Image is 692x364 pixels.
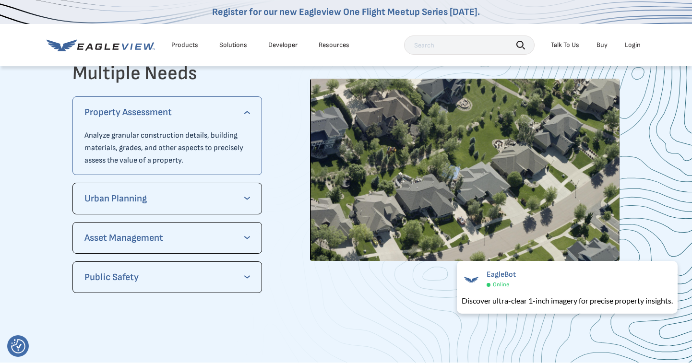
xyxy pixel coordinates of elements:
[84,230,250,246] p: Asset Management
[171,41,198,49] div: Products
[84,105,250,120] p: Property Assessment
[462,295,673,306] div: Discover ultra-clear 1-inch imagery for precise property insights.
[319,41,349,49] div: Resources
[219,41,247,49] div: Solutions
[597,41,608,49] a: Buy
[404,35,535,55] input: Search
[84,191,250,206] p: Urban Planning
[212,6,480,18] a: Register for our new Eagleview One Flight Meetup Series [DATE].
[487,270,516,279] span: EagleBot
[493,281,509,288] span: Online
[462,270,481,289] img: EagleBot
[625,41,641,49] div: Login
[84,270,250,285] p: Public Safety
[11,339,25,353] button: Consent Preferences
[11,339,25,353] img: Revisit consent button
[84,129,250,167] p: Analyze granular construction details, building materials, grades, and other aspects to precisely...
[551,41,579,49] div: Talk To Us
[268,41,298,49] a: Developer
